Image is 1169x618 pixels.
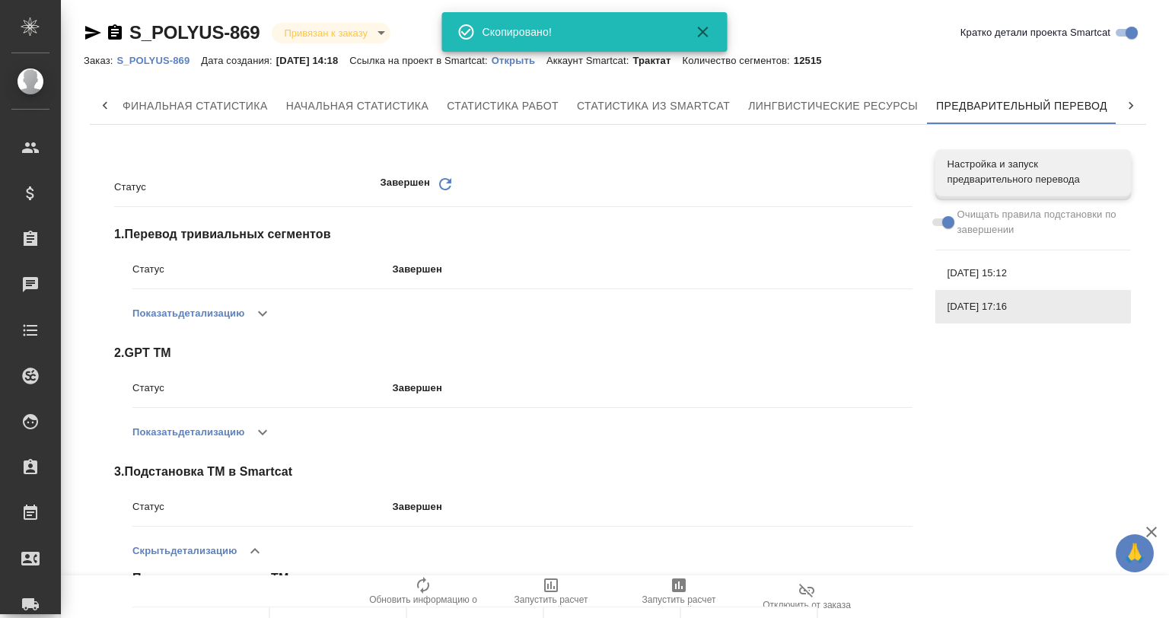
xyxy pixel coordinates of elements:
p: Трактат [632,55,682,66]
button: Обновить информацию о проекте [359,575,487,618]
p: Ссылка на проект в Smartcat: [349,55,491,66]
p: Открыть [492,55,546,66]
p: Статус [114,180,381,195]
span: 2 . GPT TM [114,344,913,362]
p: Завершен [381,175,430,199]
p: Количество сегментов: [683,55,794,66]
span: Настройка и запуск предварительного перевода [948,157,1119,187]
span: Лингвистические ресурсы [748,97,918,116]
span: Запустить расчет начальной стат. [496,594,606,616]
p: Статус [132,262,393,277]
span: Статистика из Smartcat [577,97,730,116]
span: 🙏 [1122,537,1148,569]
span: Обновить информацию о проекте [368,594,478,616]
p: Завершен [393,262,913,277]
span: Кратко детали проекта Smartcat [960,25,1110,40]
span: Предварительный перевод [936,97,1107,116]
span: Очищать правила подстановки по завершении [957,207,1120,237]
button: Привязан к заказу [279,27,371,40]
p: Статус [132,499,393,514]
span: Правила подстановки TM [132,569,833,588]
p: 12515 [794,55,833,66]
div: Привязан к заказу [272,23,390,43]
div: Настройка и запуск предварительного перевода [935,149,1131,195]
span: 3 . Подстановка ТМ в Smartcat [114,463,913,481]
span: 1 . Перевод тривиальных сегментов [114,225,913,244]
p: Дата создания: [201,55,276,66]
span: Статистика работ [447,97,559,116]
p: S_POLYUS-869 [116,55,201,66]
p: Завершен [393,381,913,396]
button: 🙏 [1116,534,1154,572]
span: [DATE] 17:16 [948,299,1119,314]
button: Показатьдетализацию [132,295,244,332]
a: S_POLYUS-869 [129,22,260,43]
button: Скопировать ссылку для ЯМессенджера [84,24,102,42]
button: Показатьдетализацию [132,414,244,451]
span: Начальная статистика [286,97,429,116]
p: Заказ: [84,55,116,66]
button: Закрыть [685,23,721,41]
span: Запустить расчет финальной стат. [624,594,734,616]
button: Скрытьдетализацию [132,533,237,569]
button: Запустить расчет финальной стат. [615,575,743,618]
button: Отключить от заказа [743,575,871,618]
p: Завершен [393,499,913,514]
div: [DATE] 17:16 [935,290,1131,323]
div: Скопировано! [483,24,673,40]
button: Запустить расчет начальной стат. [487,575,615,618]
span: Финальная статистика [123,97,268,116]
p: Аккаунт Smartcat: [546,55,632,66]
span: [DATE] 15:12 [948,266,1119,281]
a: Открыть [492,53,546,66]
span: Отключить от заказа [763,600,851,610]
p: [DATE] 14:18 [276,55,350,66]
p: Статус [132,381,393,396]
button: Скопировать ссылку [106,24,124,42]
div: [DATE] 15:12 [935,256,1131,290]
a: S_POLYUS-869 [116,53,201,66]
